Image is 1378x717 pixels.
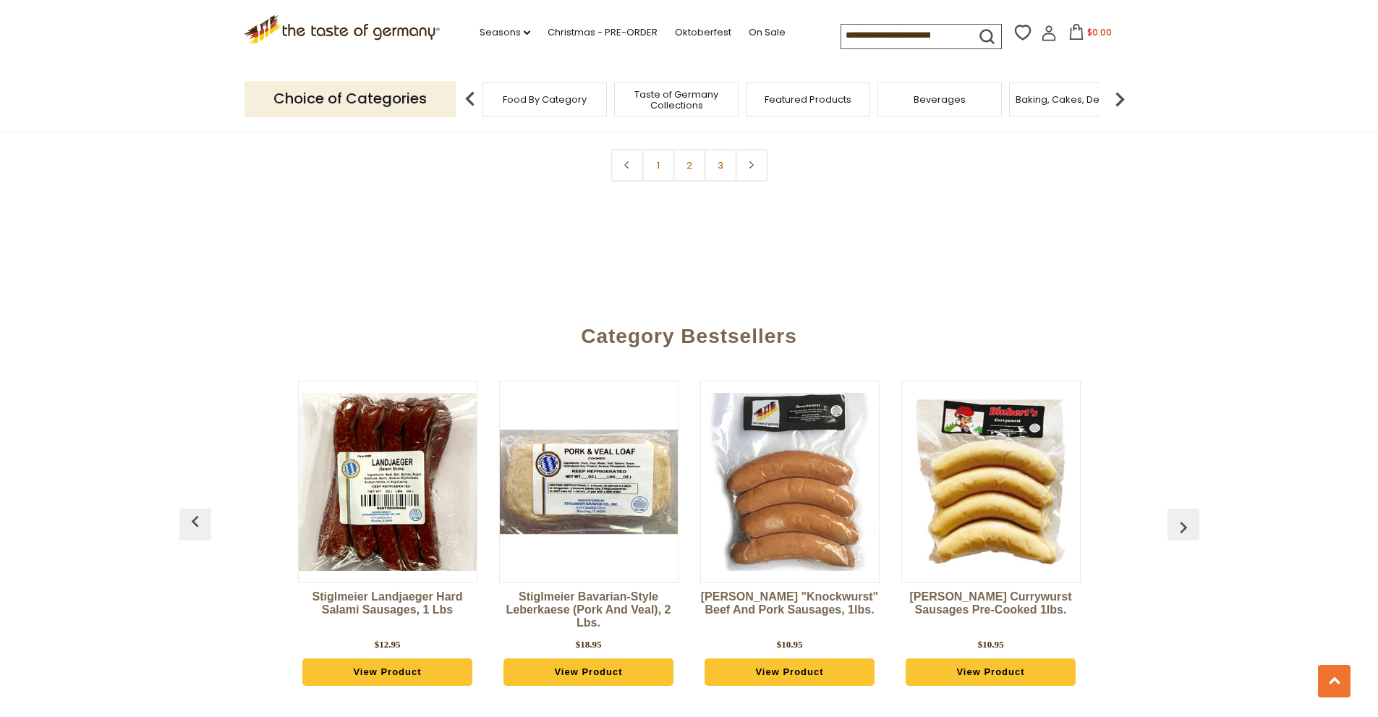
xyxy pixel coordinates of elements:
span: $0.00 [1087,26,1112,38]
a: Taste of Germany Collections [618,89,734,111]
div: $18.95 [576,637,602,652]
a: View Product [705,658,875,686]
button: $0.00 [1060,24,1121,46]
div: $10.95 [777,637,803,652]
img: previous arrow [1172,516,1195,539]
a: Oktoberfest [675,25,731,41]
a: On Sale [749,25,786,41]
a: 3 [704,149,736,182]
a: [PERSON_NAME] Currywurst Sausages Pre-Cooked 1lbs. [901,590,1081,634]
img: next arrow [1105,85,1134,114]
a: Food By Category [503,94,587,105]
a: Stiglmeier Landjaeger Hard Salami Sausages, 1 lbs [298,590,477,634]
img: Stiglmeier Bavarian-style Leberkaese (pork and veal), 2 lbs. [500,393,678,571]
a: Seasons [480,25,530,41]
a: Featured Products [765,94,851,105]
div: $12.95 [375,637,401,652]
div: $10.95 [978,637,1004,652]
a: Beverages [914,94,966,105]
img: Stiglmeier Landjaeger Hard Salami Sausages, 1 lbs [299,393,477,571]
p: Choice of Categories [244,81,456,116]
a: Christmas - PRE-ORDER [548,25,658,41]
a: 2 [673,149,705,182]
a: 1 [642,149,674,182]
a: View Product [302,658,473,686]
a: Baking, Cakes, Desserts [1016,94,1128,105]
a: View Product [906,658,1076,686]
img: previous arrow [184,510,207,533]
img: Binkert's Currywurst Sausages Pre-Cooked 1lbs. [902,393,1080,571]
div: Category Bestsellers [187,303,1192,362]
a: Stiglmeier Bavarian-style Leberkaese (pork and veal), 2 lbs. [499,590,679,634]
img: Binkert's [701,393,879,571]
a: [PERSON_NAME] "Knockwurst" Beef and Pork Sausages, 1lbs. [700,590,880,634]
a: View Product [503,658,674,686]
img: previous arrow [456,85,485,114]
